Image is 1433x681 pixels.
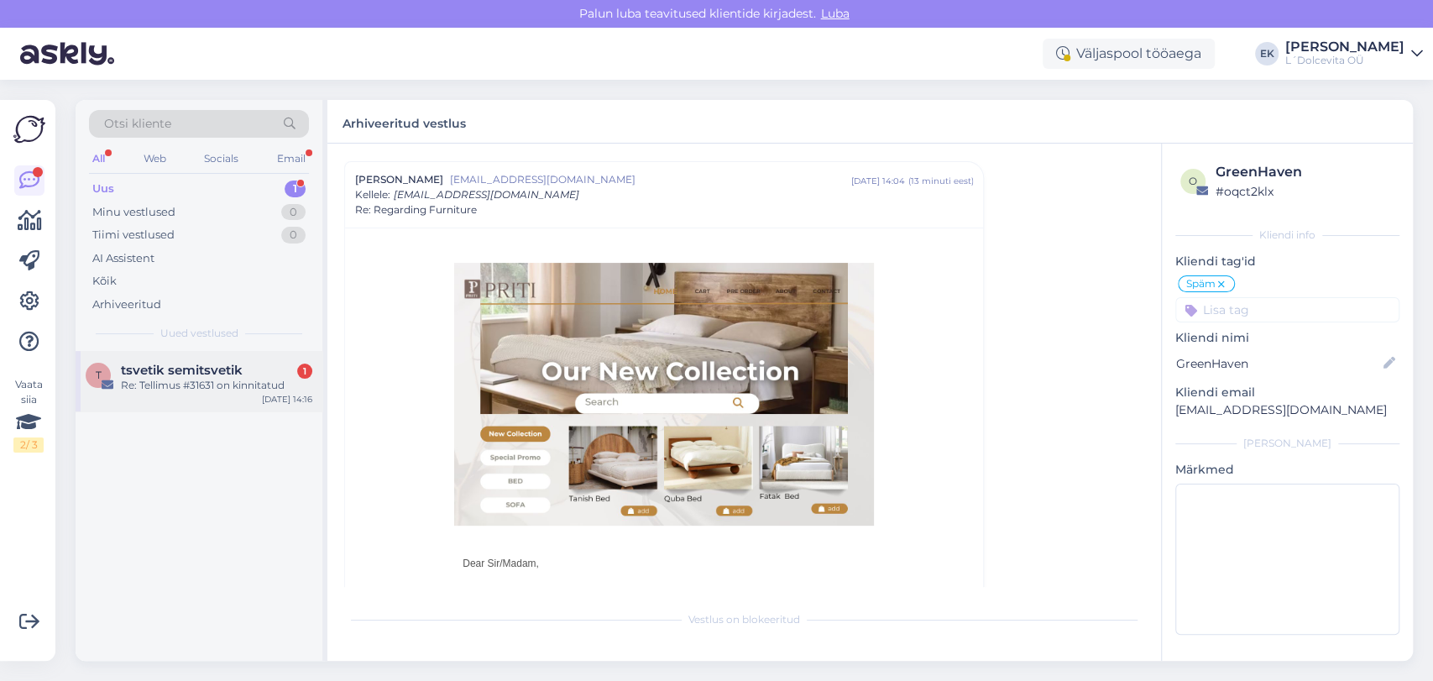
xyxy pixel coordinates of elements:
span: [EMAIL_ADDRESS][DOMAIN_NAME] [394,188,579,201]
div: All [89,148,108,170]
div: AI Assistent [92,250,154,267]
div: [DATE] 14:04 [850,175,904,187]
p: Dear Sir/Madam, [463,558,866,569]
img: vtrack [355,251,356,252]
div: 1 [297,364,312,379]
div: Uus [92,181,114,197]
label: Arhiveeritud vestlus [343,110,466,133]
div: Re: Tellimus #31631 on kinnitatud [121,378,312,393]
p: Kliendi tag'id [1175,253,1399,270]
div: Tiimi vestlused [92,227,175,244]
span: [EMAIL_ADDRESS][DOMAIN_NAME] [450,172,850,187]
div: [PERSON_NAME] [1285,40,1404,54]
div: EK [1255,42,1279,65]
div: Kliendi info [1175,228,1399,243]
div: Väljaspool tööaega [1043,39,1215,69]
p: [EMAIL_ADDRESS][DOMAIN_NAME] [1175,401,1399,419]
div: Vaata siia [13,377,44,453]
div: ( 13 minuti eest ) [907,175,973,187]
span: t [96,369,102,381]
p: Kliendi nimi [1175,329,1399,347]
span: [PERSON_NAME] [355,172,443,187]
span: o [1189,175,1197,187]
div: Arhiveeritud [92,296,161,313]
span: Vestlus on blokeeritud [688,612,800,627]
span: Späm [1186,279,1216,289]
div: [PERSON_NAME] [1175,436,1399,451]
p: Märkmed [1175,461,1399,479]
div: 0 [281,204,306,221]
div: # oqct2klx [1216,182,1394,201]
span: tsvetik semitsvetik [121,363,243,378]
span: Uued vestlused [160,326,238,341]
div: Email [274,148,309,170]
span: Luba [816,6,855,21]
input: Lisa tag [1175,297,1399,322]
span: Kellele : [355,188,390,201]
div: Socials [201,148,242,170]
div: GreenHaven [1216,162,1394,182]
img: Askly Logo [13,113,45,145]
p: Kliendi email [1175,384,1399,401]
input: Lisa nimi [1176,354,1380,373]
div: 0 [281,227,306,244]
div: 1 [285,181,306,197]
div: Web [140,148,170,170]
div: [DATE] 14:16 [262,393,312,406]
div: 2 / 3 [13,437,44,453]
div: Kõik [92,273,117,290]
a: [PERSON_NAME]L´Dolcevita OÜ [1285,40,1423,67]
span: Otsi kliente [104,115,171,133]
span: Re: Regarding Furniture [355,202,477,217]
div: L´Dolcevita OÜ [1285,54,1404,67]
div: Minu vestlused [92,204,175,221]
